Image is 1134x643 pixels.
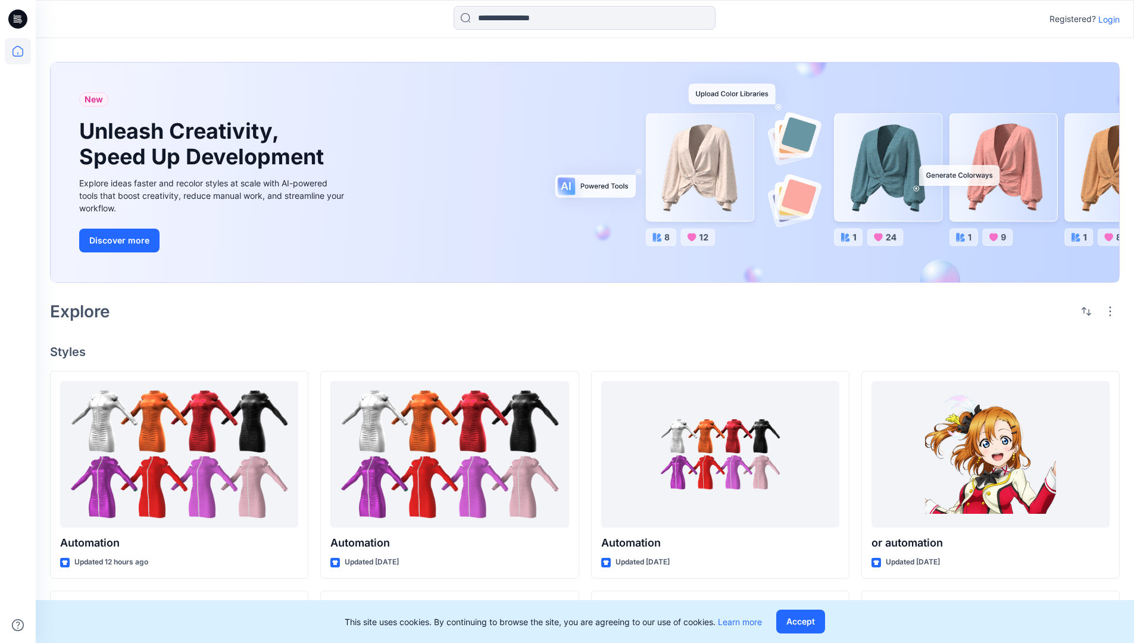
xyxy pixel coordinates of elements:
[330,535,568,551] p: Automation
[1098,13,1120,26] p: Login
[79,229,160,252] button: Discover more
[85,92,103,107] span: New
[345,616,762,628] p: This site uses cookies. By continuing to browse the site, you are agreeing to our use of cookies.
[616,556,670,569] p: Updated [DATE]
[330,381,568,528] a: Automation
[60,381,298,528] a: Automation
[79,177,347,214] div: Explore ideas faster and recolor styles at scale with AI-powered tools that boost creativity, red...
[871,535,1110,551] p: or automation
[601,535,839,551] p: Automation
[60,535,298,551] p: Automation
[79,118,329,170] h1: Unleash Creativity, Speed Up Development
[718,617,762,627] a: Learn more
[74,556,148,569] p: Updated 12 hours ago
[345,556,399,569] p: Updated [DATE]
[601,381,839,528] a: Automation
[50,345,1120,359] h4: Styles
[871,381,1110,528] a: or automation
[50,302,110,321] h2: Explore
[1049,12,1096,26] p: Registered?
[776,610,825,633] button: Accept
[79,229,347,252] a: Discover more
[886,556,940,569] p: Updated [DATE]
